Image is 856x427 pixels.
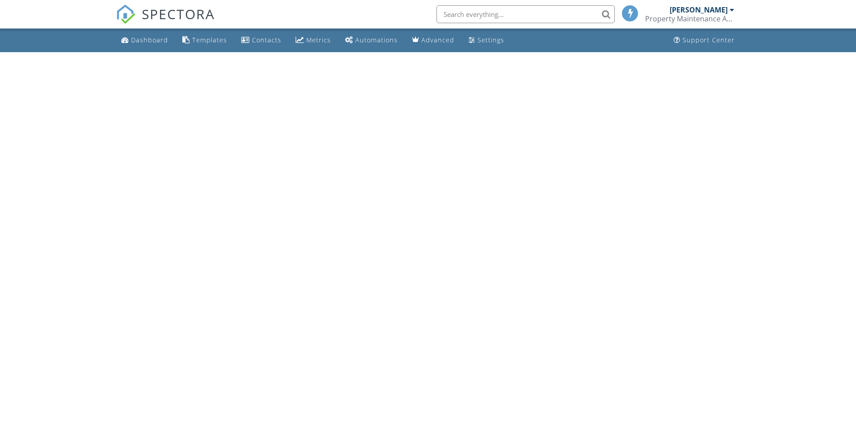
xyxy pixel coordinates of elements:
[355,36,398,44] div: Automations
[116,4,136,24] img: The Best Home Inspection Software - Spectora
[342,32,401,49] a: Automations (Basic)
[192,36,227,44] div: Templates
[421,36,454,44] div: Advanced
[179,32,230,49] a: Templates
[292,32,334,49] a: Metrics
[116,12,215,31] a: SPECTORA
[645,14,734,23] div: Property Maintenance Advisory
[477,36,504,44] div: Settings
[408,32,458,49] a: Advanced
[436,5,615,23] input: Search everything...
[670,5,728,14] div: [PERSON_NAME]
[118,32,172,49] a: Dashboard
[670,32,738,49] a: Support Center
[306,36,331,44] div: Metrics
[238,32,285,49] a: Contacts
[142,4,215,23] span: SPECTORA
[465,32,508,49] a: Settings
[131,36,168,44] div: Dashboard
[252,36,281,44] div: Contacts
[683,36,735,44] div: Support Center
